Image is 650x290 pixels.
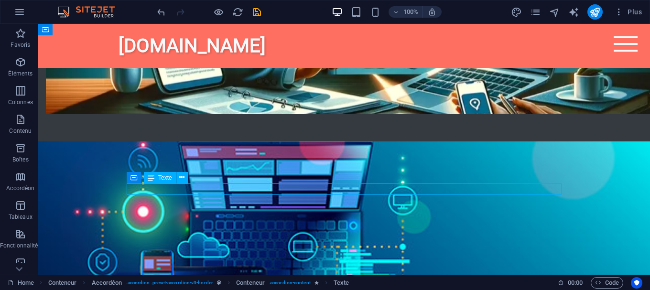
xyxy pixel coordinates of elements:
span: Plus [614,7,642,17]
span: Code [595,277,619,289]
span: Cliquez pour sélectionner. Double-cliquez pour modifier. [334,277,349,289]
i: Publier [589,7,600,18]
button: pages [530,6,542,18]
img: Editor Logo [55,6,127,18]
button: navigator [549,6,561,18]
i: Cet élément contient une animation. [314,280,319,285]
button: publish [587,4,603,20]
button: 100% [389,6,422,18]
button: save [251,6,262,18]
span: . accordion-content [269,277,311,289]
i: Cet élément est une présélection personnalisable. [217,280,221,285]
span: . accordion .preset-accordion-v3-border [126,277,213,289]
i: Design (Ctrl+Alt+Y) [511,7,522,18]
i: AI Writer [568,7,579,18]
i: Lors du redimensionnement, ajuster automatiquement le niveau de zoom en fonction de l'appareil sé... [428,8,436,16]
p: Boîtes [12,156,29,163]
button: Code [591,277,623,289]
p: Accordéon [6,184,34,192]
button: design [511,6,522,18]
i: Enregistrer (Ctrl+S) [251,7,262,18]
button: Plus [610,4,646,20]
span: Cliquez pour sélectionner. Double-cliquez pour modifier. [92,277,122,289]
button: Usercentrics [631,277,642,289]
p: Éléments [8,70,32,77]
i: Annuler : Modifier l'image (Ctrl+Z) [156,7,167,18]
button: text_generator [568,6,580,18]
nav: breadcrumb [48,277,349,289]
i: Pages (Ctrl+Alt+S) [530,7,541,18]
span: 00 00 [568,277,583,289]
a: Cliquez pour annuler la sélection. Double-cliquez pour ouvrir Pages. [8,277,34,289]
p: Colonnes [8,98,33,106]
p: Favoris [11,41,30,49]
h6: 100% [403,6,418,18]
button: reload [232,6,243,18]
span: Cliquez pour sélectionner. Double-cliquez pour modifier. [48,277,77,289]
button: undo [155,6,167,18]
span: Texte [158,175,172,181]
span: : [574,279,576,286]
p: Tableaux [9,213,32,221]
p: Contenu [9,127,32,135]
i: Navigateur [549,7,560,18]
span: Cliquez pour sélectionner. Double-cliquez pour modifier. [236,277,265,289]
h6: Durée de la session [558,277,583,289]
